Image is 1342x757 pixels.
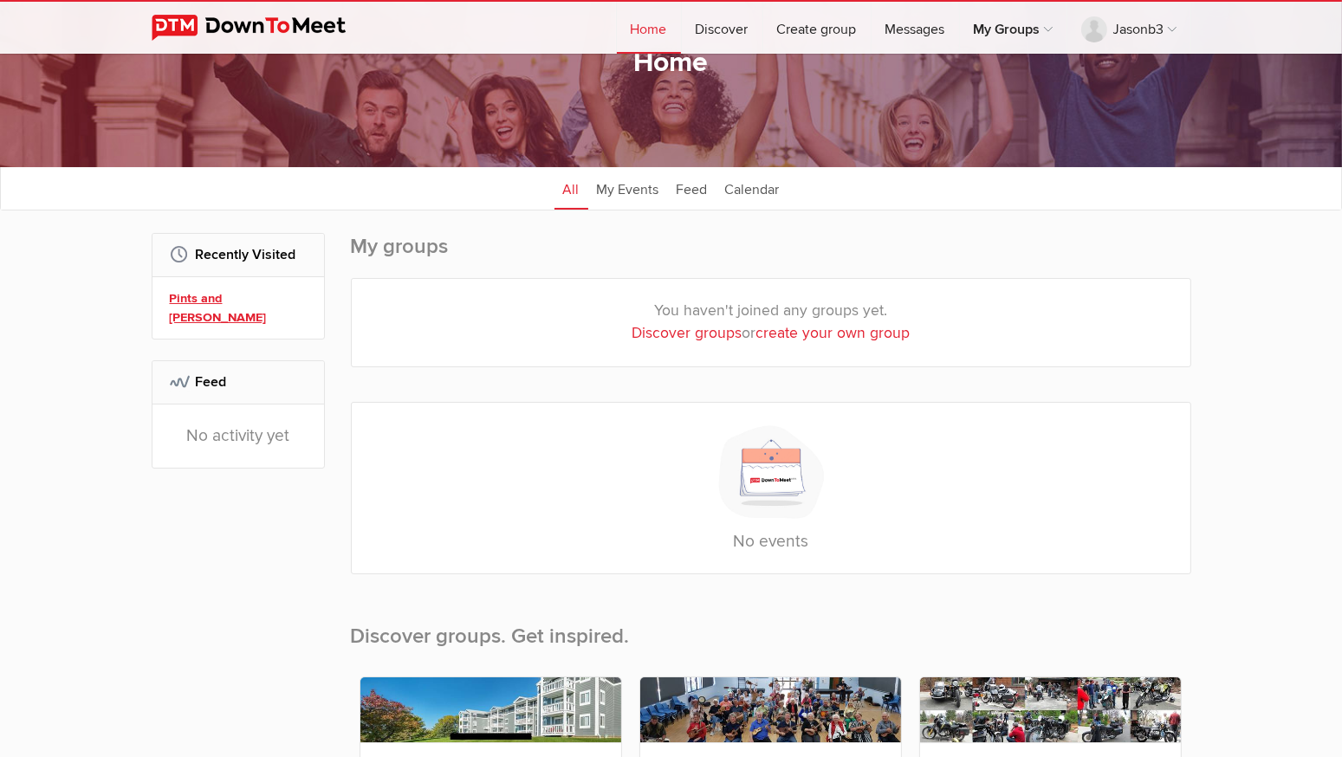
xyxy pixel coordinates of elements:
[617,2,681,54] a: Home
[351,595,1191,668] h2: Discover groups. Get inspired.
[960,2,1066,54] a: My Groups
[755,324,910,342] a: create your own group
[588,166,668,210] a: My Events
[351,233,1191,278] h2: My groups
[716,166,788,210] a: Calendar
[352,279,1190,366] div: You haven't joined any groups yet. or
[1067,2,1190,54] a: Jasonb3
[872,2,959,54] a: Messages
[668,166,716,210] a: Feed
[170,234,307,275] h2: Recently Visited
[763,2,871,54] a: Create group
[632,324,742,342] a: Discover groups
[634,45,709,81] h1: Home
[170,289,312,327] a: Pints and [PERSON_NAME]
[170,361,307,403] h2: Feed
[152,15,373,41] img: DownToMeet
[351,402,1191,574] div: No events
[152,404,324,468] div: No activity yet
[682,2,762,54] a: Discover
[554,166,588,210] a: All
